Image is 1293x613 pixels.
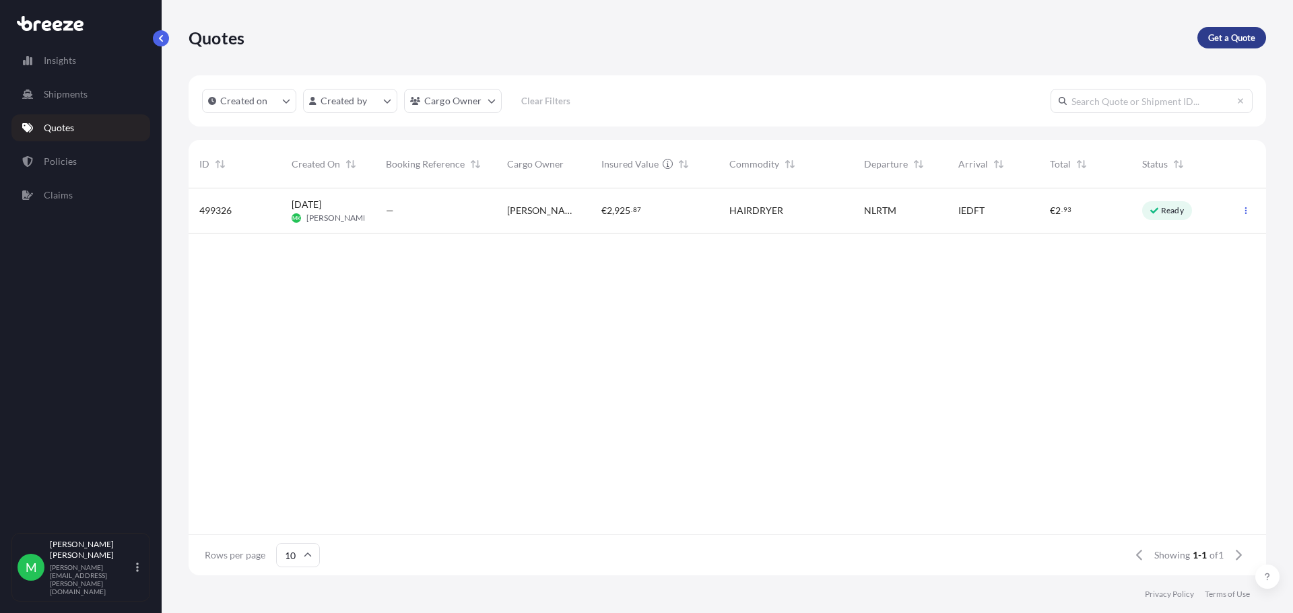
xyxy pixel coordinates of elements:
button: Sort [782,156,798,172]
span: Commodity [729,157,779,171]
span: . [1061,207,1063,212]
a: Terms of Use [1205,589,1250,600]
p: Ready [1161,205,1184,216]
span: of 1 [1209,548,1224,562]
span: IEDFT [958,204,985,217]
span: 1-1 [1193,548,1207,562]
span: — [386,204,394,217]
button: createdOn Filter options [202,89,296,113]
span: Cargo Owner [507,157,564,171]
p: Claims [44,188,73,202]
span: NLRTM [864,204,896,217]
span: , [612,206,614,215]
span: 2 [1055,206,1061,215]
button: createdBy Filter options [303,89,397,113]
p: Cargo Owner [424,94,482,108]
span: MK [292,211,300,225]
button: Clear Filters [508,90,584,112]
span: HAIRDRYER [729,204,783,217]
button: Sort [991,156,1007,172]
span: [DATE] [292,198,321,211]
span: 93 [1063,207,1071,212]
p: Shipments [44,87,88,101]
span: Insured Value [601,157,659,171]
button: Sort [212,156,228,172]
span: Total [1050,157,1071,171]
p: Get a Quote [1208,31,1255,44]
input: Search Quote or Shipment ID... [1051,89,1253,113]
a: Policies [11,148,150,175]
a: Get a Quote [1197,27,1266,48]
span: Booking Reference [386,157,465,171]
p: Created on [220,94,268,108]
p: [PERSON_NAME][EMAIL_ADDRESS][PERSON_NAME][DOMAIN_NAME] [50,563,133,596]
button: cargoOwner Filter options [404,89,502,113]
span: 87 [633,207,641,212]
button: Sort [467,156,484,172]
button: Sort [1073,156,1090,172]
a: Insights [11,47,150,74]
span: Departure [864,157,908,171]
span: . [631,207,632,212]
span: M [26,561,37,574]
p: Created by [321,94,368,108]
button: Sort [910,156,927,172]
a: Shipments [11,81,150,108]
p: Insights [44,54,76,67]
span: 499326 [199,204,232,217]
p: Policies [44,155,77,168]
span: 925 [614,206,630,215]
span: 2 [607,206,612,215]
a: Quotes [11,114,150,141]
span: ID [199,157,209,171]
span: € [1050,206,1055,215]
p: Quotes [44,121,74,135]
span: [PERSON_NAME] [306,213,370,223]
button: Sort [1170,156,1187,172]
span: [PERSON_NAME] [507,204,580,217]
span: Showing [1154,548,1190,562]
button: Sort [343,156,359,172]
p: [PERSON_NAME] [PERSON_NAME] [50,539,133,561]
p: Clear Filters [521,94,570,108]
span: Created On [292,157,340,171]
span: € [601,206,607,215]
span: Arrival [958,157,988,171]
button: Sort [675,156,692,172]
span: Status [1142,157,1168,171]
p: Quotes [189,27,244,48]
a: Claims [11,182,150,209]
span: Rows per page [205,548,265,562]
a: Privacy Policy [1145,589,1194,600]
